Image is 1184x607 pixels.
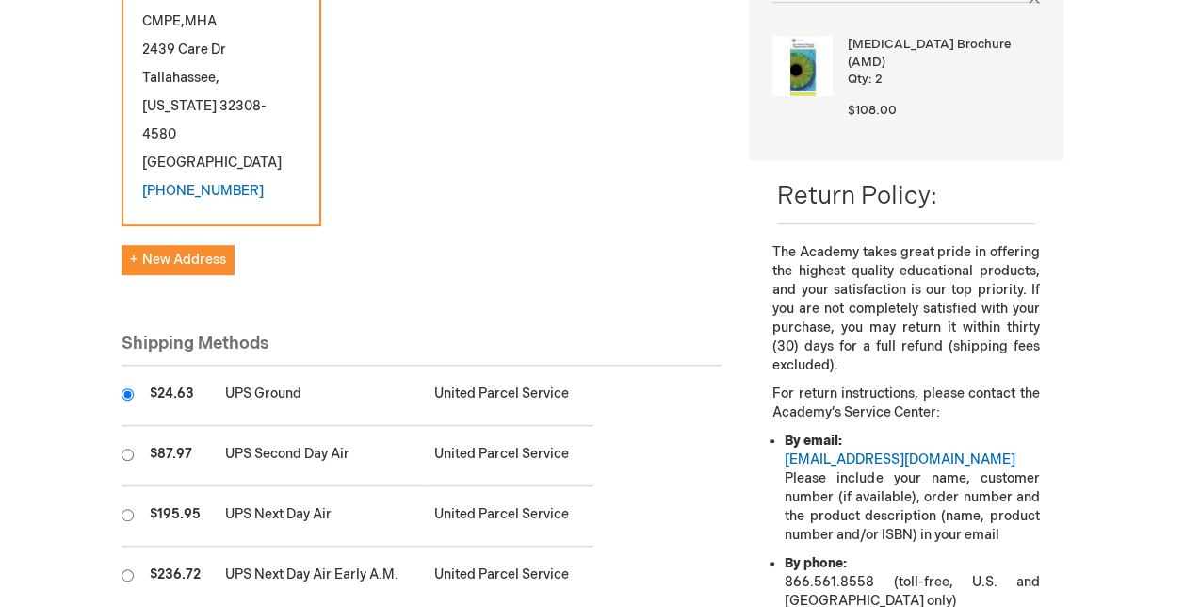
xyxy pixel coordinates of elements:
span: $87.97 [150,446,192,462]
strong: [MEDICAL_DATA] Brochure (AMD) [848,36,1034,71]
td: United Parcel Service [425,426,592,486]
li: Please include your name, customer number (if available), order number and the product descriptio... [785,432,1039,545]
td: UPS Ground [216,366,425,426]
td: United Parcel Service [425,486,592,547]
span: 2 [875,72,883,87]
p: For return instructions, please contact the Academy’s Service Center: [772,385,1039,422]
td: UPS Second Day Air [216,426,425,486]
span: New Address [130,252,226,268]
td: UPS Next Day Air Early A.M. [216,547,425,607]
div: Shipping Methods [122,332,722,367]
td: United Parcel Service [425,547,592,607]
p: The Academy takes great pride in offering the highest quality educational products, and your sati... [772,243,1039,375]
span: $108.00 [848,103,897,118]
a: [PHONE_NUMBER] [142,183,264,199]
td: United Parcel Service [425,366,592,426]
a: [EMAIL_ADDRESS][DOMAIN_NAME] [785,451,1015,468]
span: Qty [848,72,868,87]
strong: By phone: [785,555,847,571]
span: $24.63 [150,386,194,402]
td: UPS Next Day Air [216,486,425,547]
span: $195.95 [150,506,201,522]
img: Age-Related Macular Degeneration Brochure (AMD) [772,36,833,96]
span: $236.72 [150,566,201,582]
span: , [216,70,219,86]
button: New Address [122,245,235,275]
span: Return Policy: [777,182,937,211]
span: [US_STATE] [142,98,217,114]
strong: By email: [785,433,842,449]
